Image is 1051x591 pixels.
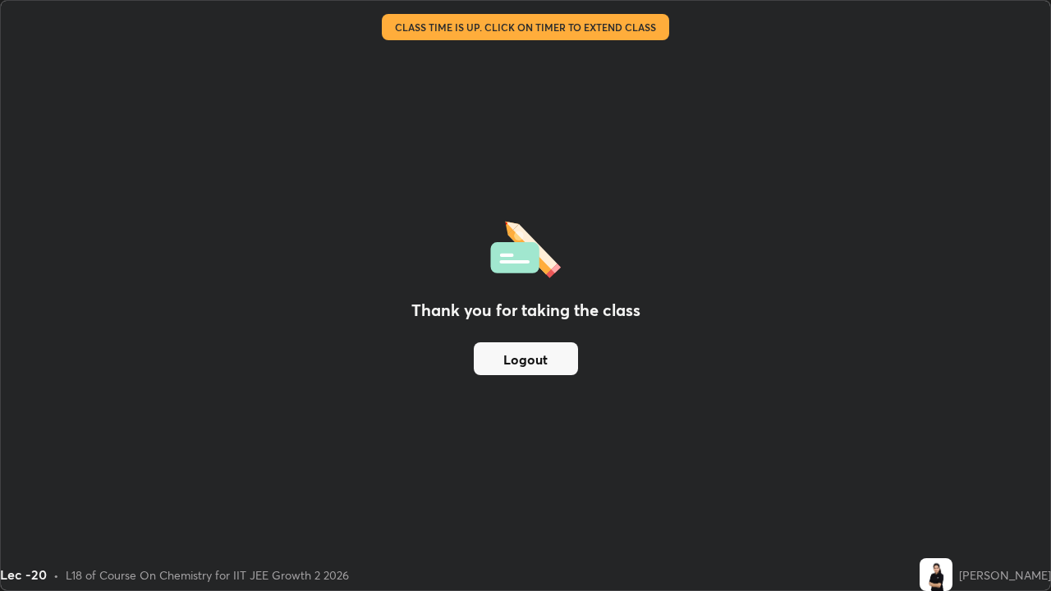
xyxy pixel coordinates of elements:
[959,566,1051,584] div: [PERSON_NAME]
[53,566,59,584] div: •
[920,558,952,591] img: f0abc145afbb4255999074184a468336.jpg
[474,342,578,375] button: Logout
[490,216,561,278] img: offlineFeedback.1438e8b3.svg
[66,566,349,584] div: L18 of Course On Chemistry for IIT JEE Growth 2 2026
[411,298,640,323] h2: Thank you for taking the class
